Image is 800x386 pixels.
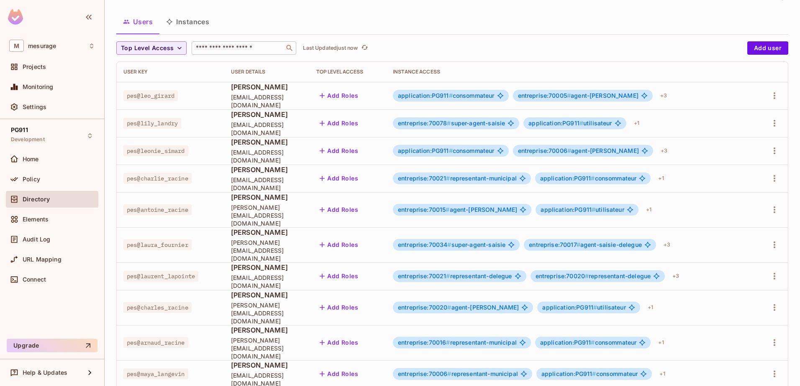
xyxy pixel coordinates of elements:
span: [PERSON_NAME] [231,228,303,237]
button: Add Roles [316,238,362,251]
span: # [591,175,595,182]
span: [PERSON_NAME] [231,325,303,335]
span: entreprise:70021 [398,175,450,182]
div: + 1 [644,301,656,314]
span: [PERSON_NAME][EMAIL_ADDRESS][DOMAIN_NAME] [231,239,303,262]
button: Add Roles [316,89,362,102]
span: # [449,92,453,99]
span: pes@arnaud_racine [123,337,188,348]
span: # [447,241,451,248]
span: # [579,119,583,127]
span: representant-delegue [398,273,512,279]
span: super-agent-saisie [398,241,505,248]
span: consommateur [398,92,495,99]
span: Projects [23,63,46,70]
span: consommateur [540,175,637,182]
span: # [593,304,597,311]
button: Upgrade [7,339,97,352]
span: # [592,370,596,377]
span: # [585,272,589,279]
div: User Details [231,69,303,75]
span: agent-[PERSON_NAME] [398,206,517,213]
span: Help & Updates [23,369,67,376]
button: Instances [159,11,216,32]
button: Top Level Access [116,41,187,55]
span: agent-[PERSON_NAME] [398,304,519,311]
span: application:PG911 [541,370,596,377]
span: application:PG911 [542,304,597,311]
span: entreprise:70017 [529,241,580,248]
span: [PERSON_NAME] [231,110,303,119]
div: + 1 [656,367,668,381]
span: [PERSON_NAME] [231,290,303,300]
span: [PERSON_NAME] [231,165,303,174]
span: representant-municipal [398,175,517,182]
span: refresh [361,44,368,52]
span: Settings [23,104,46,110]
span: URL Mapping [23,256,62,263]
span: pes@antoine_racine [123,204,192,215]
span: pes@charlie_racine [123,173,192,184]
span: Click to refresh data [358,43,369,53]
span: Top Level Access [121,43,174,53]
span: [EMAIL_ADDRESS][DOMAIN_NAME] [231,93,303,109]
span: entreprise:70006 [398,370,451,377]
span: entreprise:70015 [398,206,450,213]
span: agent-[PERSON_NAME] [518,92,638,99]
button: refresh [359,43,369,53]
span: entreprise:70020 [536,272,589,279]
button: Add Roles [316,144,362,157]
span: consommateur [398,147,495,154]
span: # [446,339,450,346]
div: + 3 [660,238,674,251]
span: application:PG911 [398,92,453,99]
button: Add Roles [316,269,362,283]
button: Add Roles [316,117,362,130]
span: representant-municipal [398,339,517,346]
span: # [591,339,595,346]
span: Directory [23,196,50,203]
div: + 3 [657,89,670,102]
span: application:PG911 [540,175,595,182]
span: Audit Log [23,236,50,243]
div: User Key [123,69,218,75]
span: utilisateur [528,120,612,127]
div: + 3 [669,269,682,283]
span: PG911 [11,127,28,133]
button: Add Roles [316,367,362,381]
div: + 3 [657,144,671,157]
span: Development [11,136,45,143]
span: [PERSON_NAME][EMAIL_ADDRESS][DOMAIN_NAME] [231,203,303,227]
span: Connect [23,276,46,283]
span: [EMAIL_ADDRESS][DOMAIN_NAME] [231,274,303,289]
span: [PERSON_NAME][EMAIL_ADDRESS][DOMAIN_NAME] [231,301,303,325]
p: Last Updated just now [303,45,358,51]
span: Elements [23,216,49,223]
span: Policy [23,176,40,183]
span: consommateur [541,371,638,377]
span: super-agent-saisie [398,120,505,127]
span: # [592,206,595,213]
span: application:PG911 [528,119,583,127]
span: [PERSON_NAME] [231,193,303,202]
span: # [447,370,451,377]
button: Add user [747,41,788,55]
span: # [446,175,450,182]
span: [EMAIL_ADDRESS][DOMAIN_NAME] [231,176,303,192]
div: + 1 [655,172,667,185]
span: entreprise:70005 [518,92,571,99]
span: pes@maya_langevin [123,368,188,379]
button: Add Roles [316,203,362,216]
span: agent-[PERSON_NAME] [518,147,639,154]
span: agent-saisie-delegue [529,241,642,248]
span: M [9,40,24,52]
span: [PERSON_NAME][EMAIL_ADDRESS][DOMAIN_NAME] [231,336,303,360]
span: [PERSON_NAME] [231,137,303,147]
div: + 1 [655,336,667,349]
span: representant-municipal [398,371,518,377]
span: # [577,241,580,248]
span: # [449,147,453,154]
button: Add Roles [316,172,362,185]
span: Monitoring [23,84,54,90]
span: [PERSON_NAME] [231,263,303,272]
